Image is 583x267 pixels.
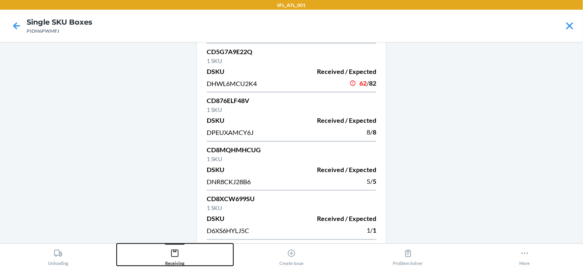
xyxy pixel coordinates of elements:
[277,2,306,9] p: SFL_ATL_001
[359,79,367,87] span: 62
[367,79,369,87] span: /
[117,244,233,266] button: Receiving
[207,145,376,155] p: CD8MQHMHCUG
[207,96,376,105] p: CD876ELF48V
[279,246,304,266] div: Create Issue
[393,246,423,266] div: Problem Solver
[373,128,376,136] span: 8
[207,80,257,87] span: DHWL6MCU2K4
[373,226,376,234] span: 1
[207,155,376,163] p: 1 SKU
[207,116,287,125] p: DSKU
[165,246,185,266] div: Receiving
[296,214,376,223] p: Received / Expected
[520,246,530,266] div: More
[233,244,350,266] button: Create Issue
[27,27,92,35] div: PIDH6PWMFJ
[27,17,92,27] h4: Single SKU Boxes
[207,47,376,57] p: CD5G7A9E22Q
[296,116,376,125] p: Received / Expected
[370,177,373,185] span: /
[207,204,376,212] p: 1 SKU
[207,214,287,223] p: DSKU
[207,194,376,204] p: CD8XCW699SU
[207,165,287,174] p: DSKU
[350,244,466,266] button: Problem Solver
[367,177,370,185] span: 5
[207,178,251,185] span: DNR8CKJ28B6
[48,246,68,266] div: Unloading
[373,177,376,185] span: 5
[370,128,373,136] span: /
[207,67,287,76] p: DSKU
[367,226,370,234] span: 1
[296,165,376,174] p: Received / Expected
[367,128,370,136] span: 8
[207,227,249,234] span: D6XS6HYLJ5C
[369,79,376,87] span: 82
[296,67,376,76] p: Received / Expected
[207,57,376,65] p: 1 SKU
[207,105,376,114] p: 1 SKU
[466,244,583,266] button: More
[370,226,373,234] span: /
[207,128,254,136] span: DPEUXAMCY6J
